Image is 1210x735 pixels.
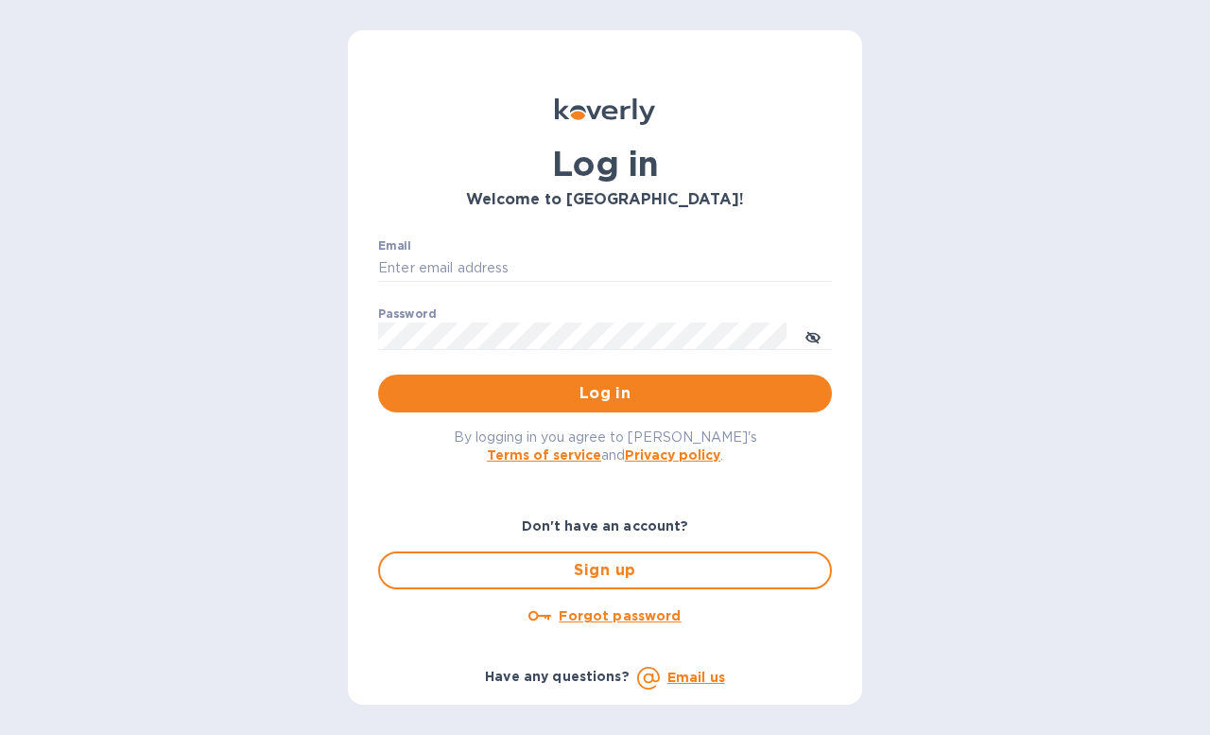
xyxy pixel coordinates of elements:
[522,518,689,534] b: Don't have an account?
[395,559,815,582] span: Sign up
[794,317,832,355] button: toggle password visibility
[485,669,630,684] b: Have any questions?
[378,375,832,412] button: Log in
[378,254,832,283] input: Enter email address
[378,144,832,184] h1: Log in
[378,308,436,320] label: Password
[559,608,681,623] u: Forgot password
[487,447,601,463] a: Terms of service
[378,551,832,589] button: Sign up
[625,447,720,463] a: Privacy policy
[378,191,832,209] h3: Welcome to [GEOGRAPHIC_DATA]!
[454,429,757,463] span: By logging in you agree to [PERSON_NAME]'s and .
[555,98,655,125] img: Koverly
[393,382,817,405] span: Log in
[378,240,411,252] label: Email
[667,670,725,685] a: Email us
